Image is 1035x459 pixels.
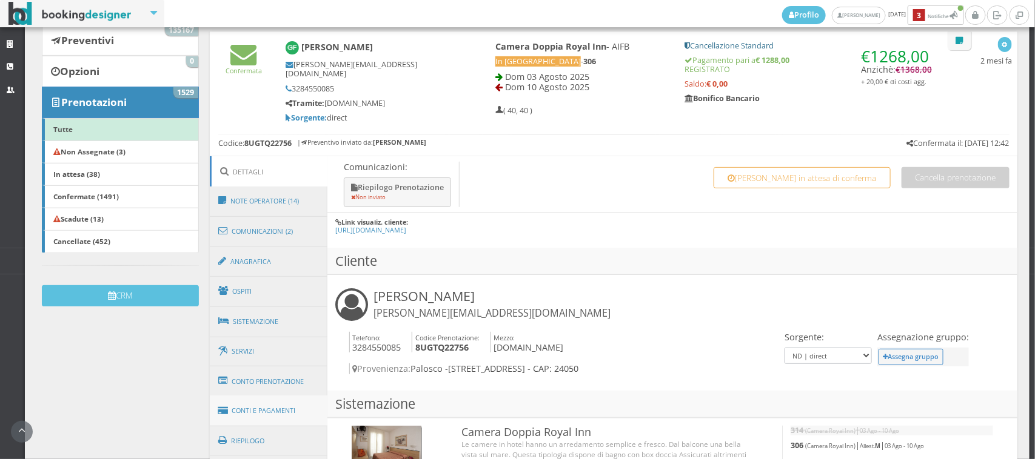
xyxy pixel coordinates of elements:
[879,349,943,365] button: Assegna gruppo
[980,56,1012,65] h5: 2 mesi fa
[461,426,757,439] h3: Camera Doppia Royal Inn
[352,363,410,374] span: Provenienza:
[286,99,455,108] h5: [DOMAIN_NAME]
[685,56,934,74] h5: Pagamento pari a REGISTRATO
[791,441,993,450] h5: | |
[495,57,668,66] h5: -
[327,391,1017,418] h3: Sistemazione
[210,336,327,367] a: Servizi
[352,333,381,342] small: Telefono:
[351,193,386,201] small: Non inviato
[42,185,198,208] a: Confermate (1491)
[861,41,934,86] h4: Anzichè:
[373,306,611,320] small: [PERSON_NAME][EMAIL_ADDRESS][DOMAIN_NAME]
[210,425,327,457] a: Riepilogo
[505,81,589,93] span: Dom 10 Agosto 2025
[210,216,327,247] a: Comunicazioni (2)
[861,77,926,86] small: + 20,00 € di costi agg.
[782,5,965,25] span: [DATE]
[186,56,198,67] span: 0
[210,366,327,397] a: Conto Prenotazione
[210,395,327,426] a: Conti e Pagamenti
[685,41,934,50] h5: Cancellazione Standard
[896,64,932,75] span: €
[210,276,327,307] a: Ospiti
[415,333,480,342] small: Codice Prenotazione:
[218,139,292,148] h5: Codice:
[685,93,760,104] b: Bonifico Bancario
[42,140,198,163] a: Non Assegnate (3)
[860,442,880,450] small: Allest.
[707,79,728,89] strong: € 0,00
[210,156,327,187] a: Dettagli
[297,139,426,147] h6: | Preventivo inviato da:
[685,79,934,88] h5: Saldo:
[714,167,891,188] button: [PERSON_NAME] in attesa di conferma
[791,426,993,435] h5: |
[42,87,198,118] a: Prenotazioni 1529
[42,208,198,231] a: Scadute (13)
[173,87,198,98] span: 1529
[53,147,126,156] b: Non Assegnate (3)
[42,24,198,56] a: Preventivi 135167
[505,71,589,82] span: Dom 03 Agosto 2025
[491,332,564,353] h4: [DOMAIN_NAME]
[495,106,532,115] h5: ( 40, 40 )
[42,163,198,186] a: In attesa (38)
[791,440,803,451] b: 306
[785,332,872,342] h4: Sorgente:
[42,230,198,253] a: Cancellate (452)
[885,442,924,450] small: 03 Ago - 10 Ago
[373,137,426,147] b: [PERSON_NAME]
[210,185,327,217] a: Note Operatore (14)
[344,162,454,172] p: Comunicazioni:
[301,41,373,53] b: [PERSON_NAME]
[42,56,198,87] a: Opzioni 0
[756,55,790,65] strong: € 1288,00
[870,45,929,67] span: 1268,00
[782,6,826,24] a: Profilo
[860,427,899,435] small: 03 Ago - 10 Ago
[344,177,451,207] button: Riepilogo Prenotazione Non inviato
[528,363,578,374] span: - CAP: 24050
[805,442,856,450] small: (Camera Royal Inn)
[913,9,925,22] b: 3
[902,167,1010,188] button: Cancella prenotazione
[53,191,119,201] b: Confermate (1491)
[61,33,114,47] b: Preventivi
[907,139,1010,148] h5: Confermata il: [DATE] 12:42
[42,118,198,141] a: Tutte
[53,124,73,134] b: Tutte
[875,442,880,450] b: M
[832,7,886,24] a: [PERSON_NAME]
[327,248,1017,275] h3: Cliente
[415,342,469,353] b: 8UGTQ22756
[877,332,969,342] h4: Assegnazione gruppo:
[42,285,198,306] button: CRM
[349,363,782,374] h4: Palosco -
[165,25,198,36] span: 135167
[349,332,401,353] h4: 3284550085
[8,2,132,25] img: BookingDesigner.com
[583,56,596,67] b: 306
[60,64,99,78] b: Opzioni
[210,246,327,277] a: Anagrafica
[373,288,611,320] h3: [PERSON_NAME]
[900,64,932,75] span: 1368,00
[226,56,262,75] a: Confermata
[53,236,110,246] b: Cancellate (452)
[495,56,581,67] span: In [GEOGRAPHIC_DATA]
[53,169,100,179] b: In attesa (38)
[448,363,525,374] span: [STREET_ADDRESS]
[495,41,668,51] h4: - AIFB
[61,95,127,109] b: Prenotazioni
[286,98,324,108] b: Tramite:
[335,225,406,234] a: [URL][DOMAIN_NAME]
[495,41,606,52] b: Camera Doppia Royal Inn
[286,41,300,55] img: Giacomo Finazzi
[286,113,455,122] h5: direct
[341,217,408,226] b: Link visualiz. cliente:
[244,138,292,148] b: 8UGTQ22756
[805,427,856,435] small: (Camera Royal Inn)
[908,5,964,25] button: 3Notifiche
